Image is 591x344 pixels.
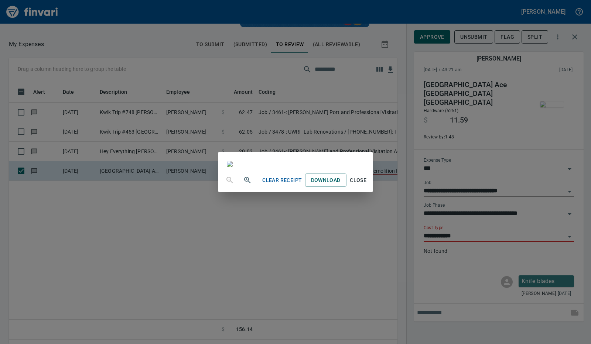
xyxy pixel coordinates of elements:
[262,176,302,185] span: Clear Receipt
[305,173,346,187] a: Download
[349,176,367,185] span: Close
[227,161,233,167] img: receipts%2Fmarketjohnson%2F2025-09-04%2FiNPj20Hf6hWXNCmLTZhwe0xgdPu2__Q6gn1AB985m9Gy3OgA3R.jpg
[259,173,305,187] button: Clear Receipt
[346,173,370,187] button: Close
[311,176,341,185] span: Download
